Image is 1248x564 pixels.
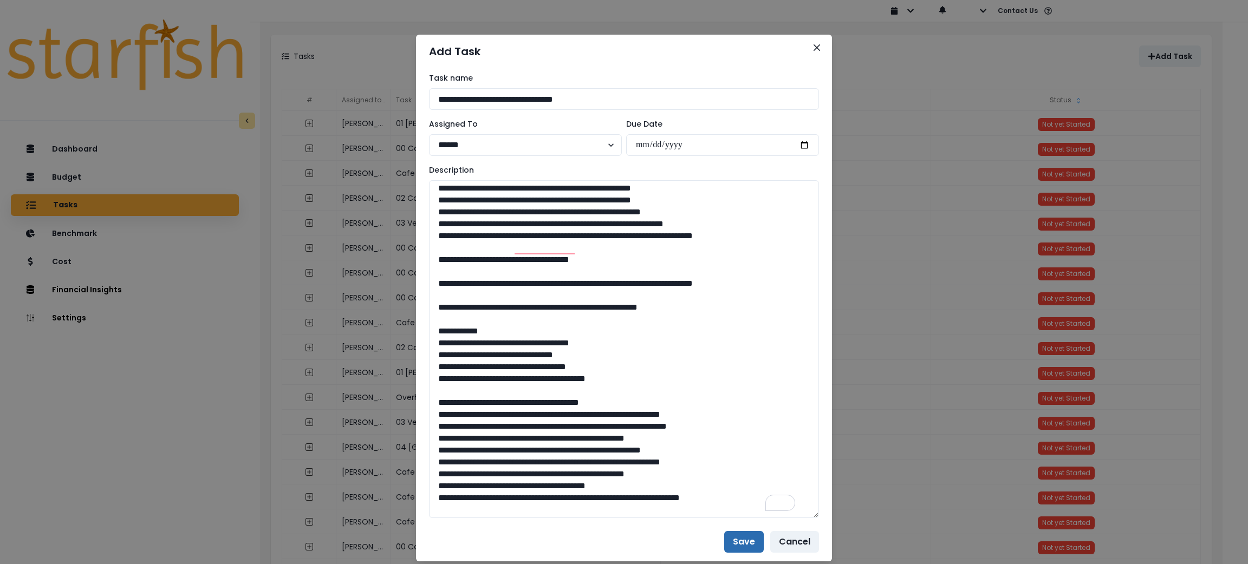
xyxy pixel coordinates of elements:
header: Add Task [416,35,832,68]
label: Assigned To [429,119,615,130]
label: Task name [429,73,812,84]
textarea: To enrich screen reader interactions, please activate Accessibility in Grammarly extension settings [429,180,819,518]
button: Save [724,531,764,553]
button: Close [808,39,825,56]
label: Description [429,165,812,176]
button: Cancel [770,531,819,553]
label: Due Date [626,119,812,130]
